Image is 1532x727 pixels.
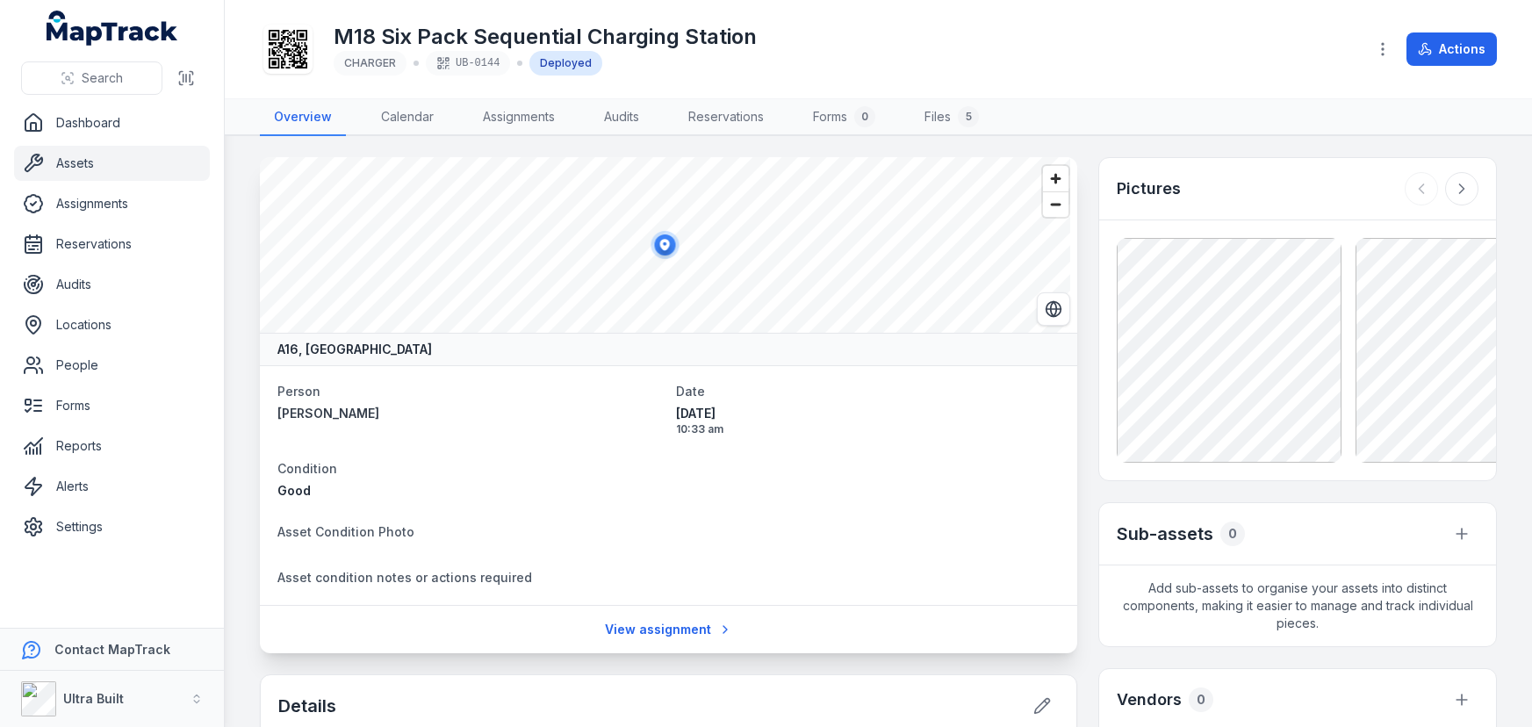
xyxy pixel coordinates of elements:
[260,99,346,136] a: Overview
[277,405,662,422] a: [PERSON_NAME]
[590,99,653,136] a: Audits
[676,422,1061,436] span: 10:33 am
[1189,687,1213,712] div: 0
[854,106,875,127] div: 0
[14,146,210,181] a: Assets
[1117,176,1181,201] h3: Pictures
[260,157,1070,333] canvas: Map
[277,341,432,358] strong: A16, [GEOGRAPHIC_DATA]
[14,186,210,221] a: Assignments
[676,405,1061,422] span: [DATE]
[676,405,1061,436] time: 05/05/2025, 10:33:50 am
[14,469,210,504] a: Alerts
[63,691,124,706] strong: Ultra Built
[14,348,210,383] a: People
[47,11,178,46] a: MapTrack
[277,524,414,539] span: Asset Condition Photo
[529,51,602,76] div: Deployed
[14,509,210,544] a: Settings
[277,461,337,476] span: Condition
[958,106,979,127] div: 5
[910,99,993,136] a: Files5
[82,69,123,87] span: Search
[1043,166,1068,191] button: Zoom in
[1220,522,1245,546] div: 0
[334,23,757,51] h1: M18 Six Pack Sequential Charging Station
[1406,32,1497,66] button: Actions
[1037,292,1070,326] button: Switch to Satellite View
[344,56,396,69] span: CHARGER
[1117,687,1182,712] h3: Vendors
[1043,191,1068,217] button: Zoom out
[14,428,210,464] a: Reports
[1099,565,1496,646] span: Add sub-assets to organise your assets into distinct components, making it easier to manage and t...
[799,99,889,136] a: Forms0
[1117,522,1213,546] h2: Sub-assets
[674,99,778,136] a: Reservations
[277,384,320,399] span: Person
[426,51,510,76] div: UB-0144
[14,388,210,423] a: Forms
[14,267,210,302] a: Audits
[277,570,532,585] span: Asset condition notes or actions required
[277,483,311,498] span: Good
[21,61,162,95] button: Search
[14,105,210,140] a: Dashboard
[54,642,170,657] strong: Contact MapTrack
[593,613,744,646] a: View assignment
[14,227,210,262] a: Reservations
[469,99,569,136] a: Assignments
[278,694,336,718] h2: Details
[367,99,448,136] a: Calendar
[14,307,210,342] a: Locations
[676,384,705,399] span: Date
